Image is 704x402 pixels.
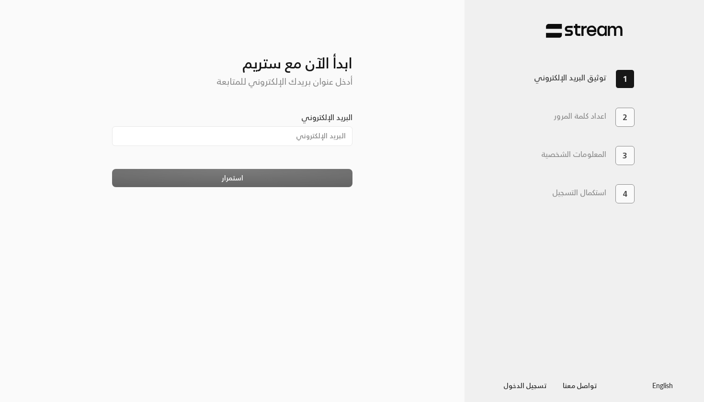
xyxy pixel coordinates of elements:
img: Stream Pay [546,23,623,38]
label: البريد الإلكتروني [301,112,352,123]
a: English [652,376,673,394]
span: 4 [623,188,627,200]
h3: اعداد كلمة المرور [554,112,606,121]
span: 1 [623,73,627,85]
h3: ابدأ الآن مع ستريم [112,39,353,72]
a: تواصل معنا [555,380,605,391]
h3: المعلومات الشخصية [541,150,606,159]
h3: توثيق البريد الإلكتروني [534,73,606,82]
span: 2 [623,112,627,123]
input: البريد الإلكتروني [112,126,353,146]
a: تسجيل الدخول [496,380,555,391]
button: تواصل معنا [555,376,605,394]
span: 3 [623,150,627,161]
h5: أدخل عنوان بريدك الإلكتروني للمتابعة [112,77,353,87]
button: تسجيل الدخول [496,376,555,394]
h3: استكمال التسجيل [552,188,606,197]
